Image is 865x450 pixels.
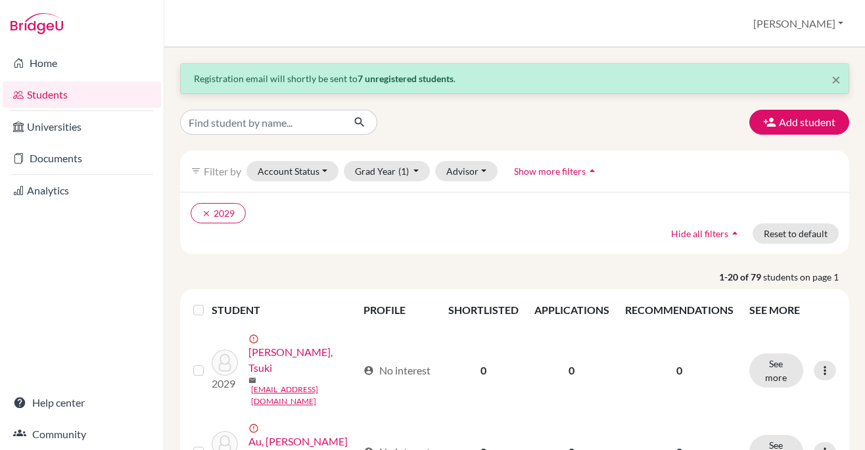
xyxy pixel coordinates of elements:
[3,177,161,204] a: Analytics
[248,376,256,384] span: mail
[248,344,358,376] a: [PERSON_NAME], Tsuki
[363,365,374,376] span: account_circle
[3,50,161,76] a: Home
[204,165,241,177] span: Filter by
[246,161,339,181] button: Account Status
[586,164,599,177] i: arrow_drop_up
[671,228,728,239] span: Hide all filters
[3,390,161,416] a: Help center
[191,203,246,223] button: clear2029
[625,363,734,378] p: 0
[344,161,431,181] button: Grad Year(1)
[356,294,440,326] th: PROFILE
[831,70,841,89] span: ×
[3,145,161,171] a: Documents
[3,81,161,108] a: Students
[440,294,526,326] th: SHORTLISTED
[3,114,161,140] a: Universities
[526,326,617,415] td: 0
[741,294,844,326] th: SEE MORE
[212,376,238,392] p: 2029
[3,421,161,447] a: Community
[514,166,586,177] span: Show more filters
[248,423,262,434] span: error_outline
[212,294,356,326] th: STUDENT
[202,209,211,218] i: clear
[194,72,835,85] p: Registration email will shortly be sent to .
[180,110,343,135] input: Find student by name...
[719,270,763,284] strong: 1-20 of 79
[503,161,610,181] button: Show more filtersarrow_drop_up
[749,353,803,388] button: See more
[363,363,431,378] div: No interest
[358,73,454,84] strong: 7 unregistered students
[191,166,201,176] i: filter_list
[763,270,849,284] span: students on page 1
[526,294,617,326] th: APPLICATIONS
[728,227,741,240] i: arrow_drop_up
[831,72,841,87] button: Close
[749,110,849,135] button: Add student
[212,349,238,376] img: Aoshima Williams, Tsuki
[747,11,849,36] button: [PERSON_NAME]
[435,161,498,181] button: Advisor
[248,434,348,449] a: Au, [PERSON_NAME]
[440,326,526,415] td: 0
[617,294,741,326] th: RECOMMENDATIONS
[11,13,63,34] img: Bridge-U
[248,334,262,344] span: error_outline
[660,223,753,244] button: Hide all filtersarrow_drop_up
[753,223,839,244] button: Reset to default
[398,166,409,177] span: (1)
[251,384,358,407] a: [EMAIL_ADDRESS][DOMAIN_NAME]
